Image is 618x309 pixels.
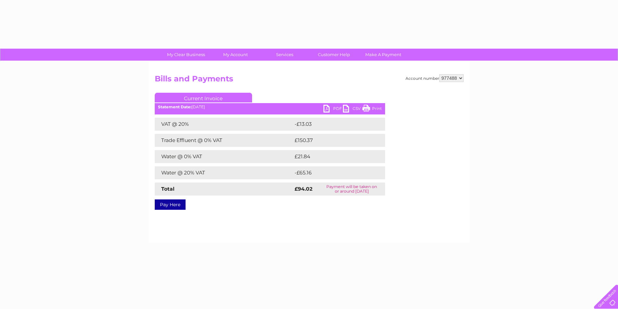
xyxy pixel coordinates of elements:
a: Pay Here [155,199,186,210]
a: My Account [209,49,262,61]
a: My Clear Business [159,49,213,61]
td: -£65.16 [293,166,372,179]
a: CSV [343,105,362,114]
a: Customer Help [307,49,361,61]
td: Water @ 0% VAT [155,150,293,163]
strong: Total [161,186,175,192]
td: Payment will be taken on or around [DATE] [319,183,385,196]
strong: £94.02 [295,186,312,192]
td: Trade Effluent @ 0% VAT [155,134,293,147]
td: VAT @ 20% [155,118,293,131]
a: Services [258,49,311,61]
a: Current Invoice [155,93,252,102]
a: Print [362,105,382,114]
a: PDF [323,105,343,114]
td: £150.37 [293,134,373,147]
td: £21.84 [293,150,371,163]
b: Statement Date: [158,104,191,109]
div: [DATE] [155,105,385,109]
h2: Bills and Payments [155,74,464,87]
td: Water @ 20% VAT [155,166,293,179]
td: -£13.03 [293,118,372,131]
div: Account number [406,74,464,82]
a: Make A Payment [357,49,410,61]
